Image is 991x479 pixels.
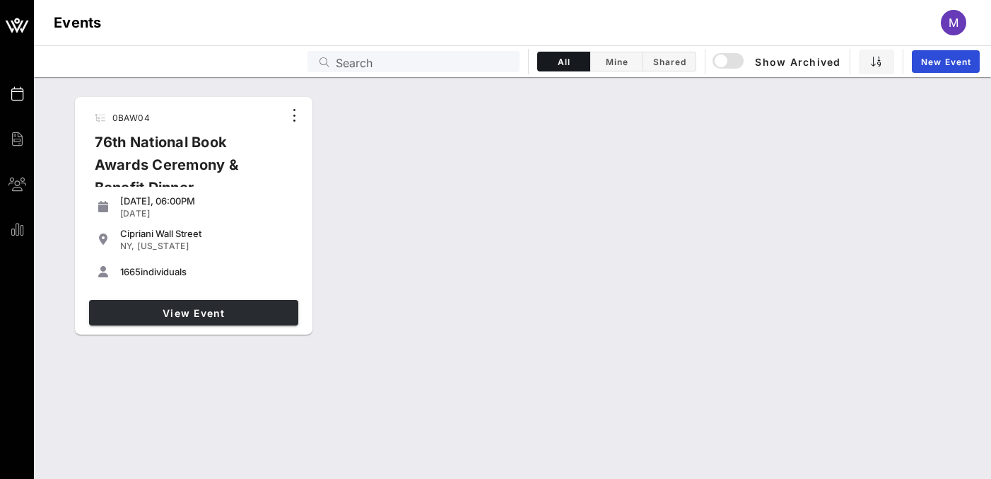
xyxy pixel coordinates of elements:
[714,49,841,74] button: Show Archived
[120,266,141,277] span: 1665
[652,57,687,67] span: Shared
[120,195,293,207] div: [DATE], 06:00PM
[95,307,293,319] span: View Event
[120,241,135,251] span: NY,
[715,53,840,70] span: Show Archived
[949,16,958,30] span: M
[920,57,971,67] span: New Event
[537,52,590,71] button: All
[112,112,150,123] span: 0BAW04
[120,266,293,277] div: individuals
[912,50,980,73] a: New Event
[120,228,293,239] div: Cipriani Wall Street
[546,57,581,67] span: All
[941,10,966,35] div: M
[590,52,643,71] button: Mine
[120,208,293,219] div: [DATE]
[83,131,283,210] div: 76th National Book Awards Ceremony & Benefit Dinner
[54,11,102,34] h1: Events
[137,241,189,251] span: [US_STATE]
[599,57,634,67] span: Mine
[643,52,696,71] button: Shared
[89,300,298,325] a: View Event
